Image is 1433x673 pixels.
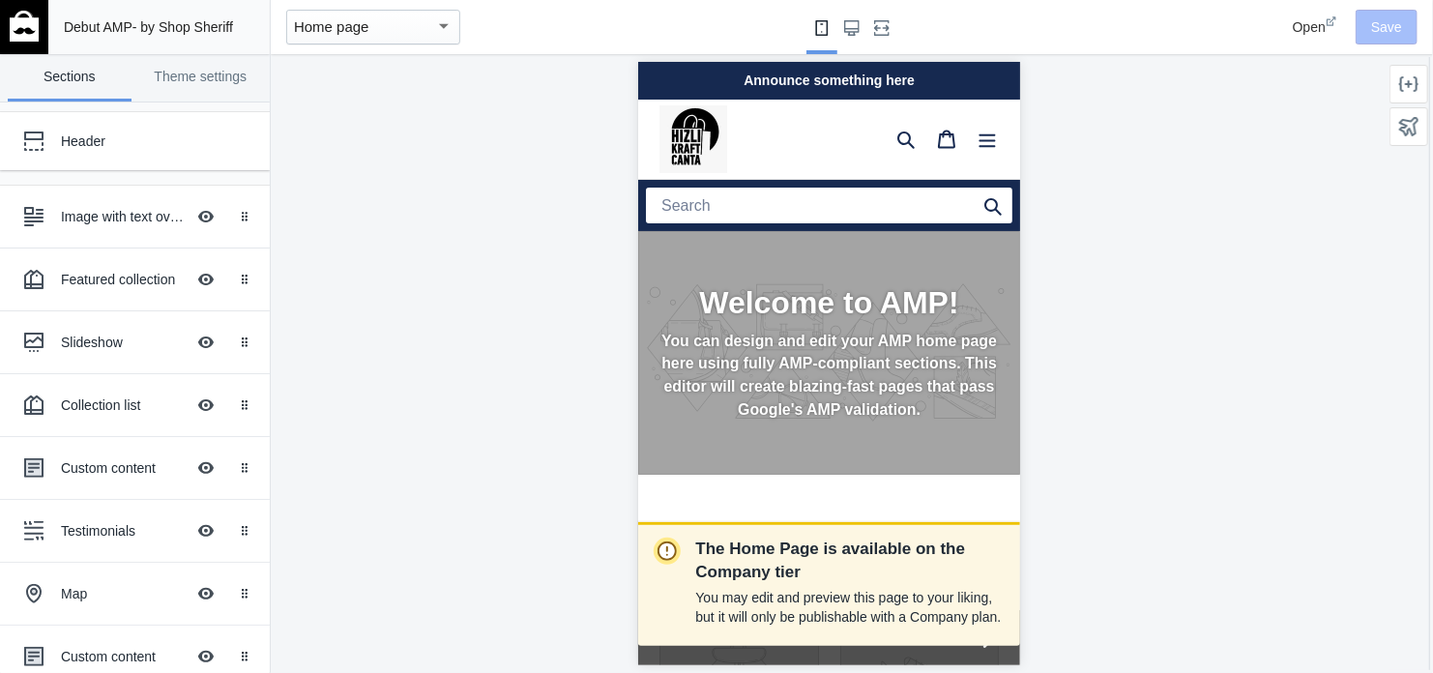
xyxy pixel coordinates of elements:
button: Hide [185,384,227,426]
span: - by Shop Sheriff [132,19,233,35]
p: You can design and edit your AMP home page here using fully AMP-compliant sections. This editor w... [21,268,361,360]
div: Image with text overlay [61,207,185,226]
button: Hide [185,321,227,364]
span: Go to full site [21,563,336,589]
button: Hide [185,572,227,615]
span: Debut AMP [64,19,132,35]
div: Featured collection [61,270,185,289]
button: Hide [185,258,227,301]
button: Menu [329,58,369,97]
h2: Welcome to AMP! [21,222,361,259]
img: main-logo_60x60_white.png [10,11,39,42]
a: Sections [8,54,132,102]
button: Hide [185,195,227,238]
button: Hide [185,447,227,489]
div: Header [61,132,227,151]
span: Open [1293,19,1326,35]
input: Search [8,126,374,161]
div: Custom content [61,647,185,666]
img: image [21,44,89,111]
div: Slideshow [61,333,185,352]
h2: Featured collection [21,481,361,502]
div: Collection list [61,395,185,415]
mat-select-trigger: Home page [294,18,369,35]
button: Hide [185,510,227,552]
p: The Home Page is available on the Company tier [696,538,1005,584]
p: You may edit and preview this page to your liking, but it will only be publishable with a Company... [696,588,1005,627]
div: Custom content [61,458,185,478]
a: Theme settings [139,54,263,102]
div: Testimonials [61,521,185,541]
div: Map [61,584,185,603]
